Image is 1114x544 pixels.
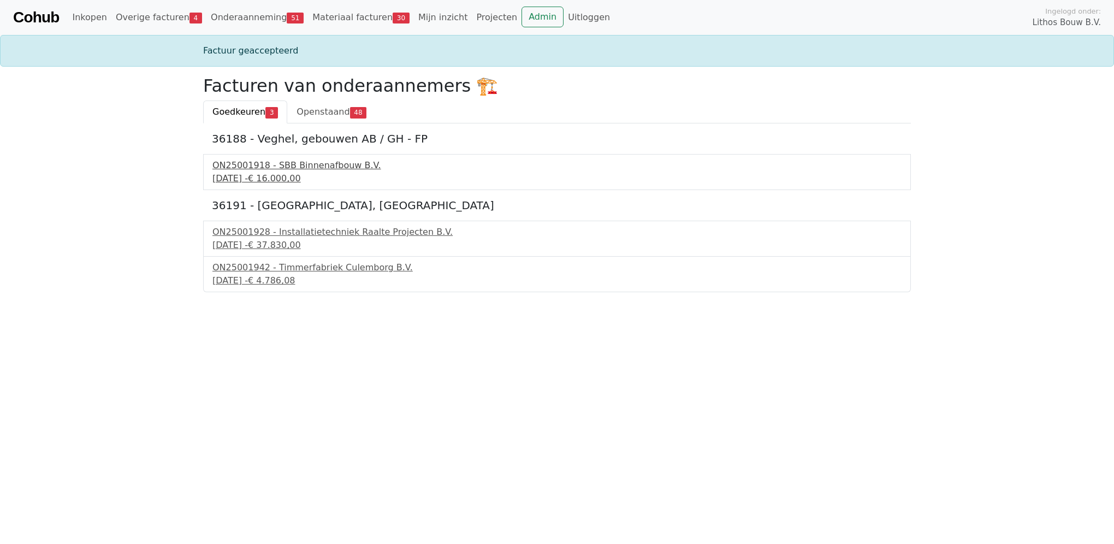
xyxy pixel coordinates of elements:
span: 51 [287,13,304,23]
span: Ingelogd onder: [1045,6,1101,16]
span: € 16.000,00 [248,173,301,184]
span: € 37.830,00 [248,240,301,250]
span: Openstaand [297,107,349,117]
div: [DATE] - [212,274,902,287]
a: Materiaal facturen30 [308,7,414,28]
a: Goedkeuren3 [203,100,287,123]
a: ON25001928 - Installatietechniek Raalte Projecten B.V.[DATE] -€ 37.830,00 [212,226,902,252]
div: ON25001918 - SBB Binnenafbouw B.V. [212,159,902,172]
span: Goedkeuren [212,107,265,117]
a: Mijn inzicht [414,7,472,28]
a: Admin [522,7,564,27]
span: 30 [393,13,410,23]
h5: 36188 - Veghel, gebouwen AB / GH - FP [212,132,902,145]
span: Lithos Bouw B.V. [1033,16,1101,29]
span: 4 [189,13,202,23]
a: Overige facturen4 [111,7,206,28]
a: Uitloggen [564,7,614,28]
span: 3 [265,107,278,118]
a: Inkopen [68,7,111,28]
div: Factuur geaccepteerd [197,44,917,57]
a: Openstaand48 [287,100,376,123]
a: Onderaanneming51 [206,7,308,28]
a: ON25001918 - SBB Binnenafbouw B.V.[DATE] -€ 16.000,00 [212,159,902,185]
h5: 36191 - [GEOGRAPHIC_DATA], [GEOGRAPHIC_DATA] [212,199,902,212]
a: ON25001942 - Timmerfabriek Culemborg B.V.[DATE] -€ 4.786,08 [212,261,902,287]
div: ON25001928 - Installatietechniek Raalte Projecten B.V. [212,226,902,239]
a: Cohub [13,4,59,31]
div: [DATE] - [212,239,902,252]
a: Projecten [472,7,522,28]
h2: Facturen van onderaannemers 🏗️ [203,75,911,96]
span: € 4.786,08 [248,275,295,286]
div: ON25001942 - Timmerfabriek Culemborg B.V. [212,261,902,274]
span: 48 [350,107,367,118]
div: [DATE] - [212,172,902,185]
